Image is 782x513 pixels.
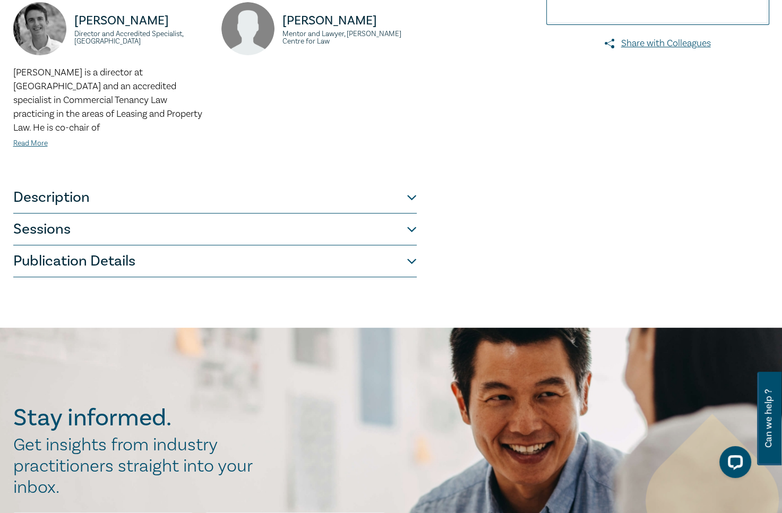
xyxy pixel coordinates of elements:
[74,30,209,45] small: Director and Accredited Specialist, [GEOGRAPHIC_DATA]
[13,139,48,148] a: Read More
[763,378,774,459] span: Can we help ?
[13,434,264,498] h2: Get insights from industry practitioners straight into your inbox.
[13,66,202,134] span: [PERSON_NAME] is a director at [GEOGRAPHIC_DATA] and an accredited specialist in Commercial Tenan...
[282,30,417,45] small: Mentor and Lawyer, [PERSON_NAME] Centre for Law
[13,182,417,213] button: Description
[546,37,769,50] a: Share with Colleagues
[13,245,417,277] button: Publication Details
[74,12,209,29] p: [PERSON_NAME]
[711,442,755,486] iframe: LiveChat chat widget
[13,2,66,55] img: https://s3.ap-southeast-2.amazonaws.com/lc-presenter-images/Paul%20Nunan.jpg
[221,2,274,55] img: A8UdDugLQf5CAAAAJXRFWHRkYXRlOmNyZWF0ZQAyMDIxLTA5LTMwVDA5OjEwOjA0KzAwOjAwJDk1UAAAACV0RVh0ZGF0ZTptb...
[13,213,417,245] button: Sessions
[282,12,417,29] p: [PERSON_NAME]
[13,404,264,432] h2: Stay informed.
